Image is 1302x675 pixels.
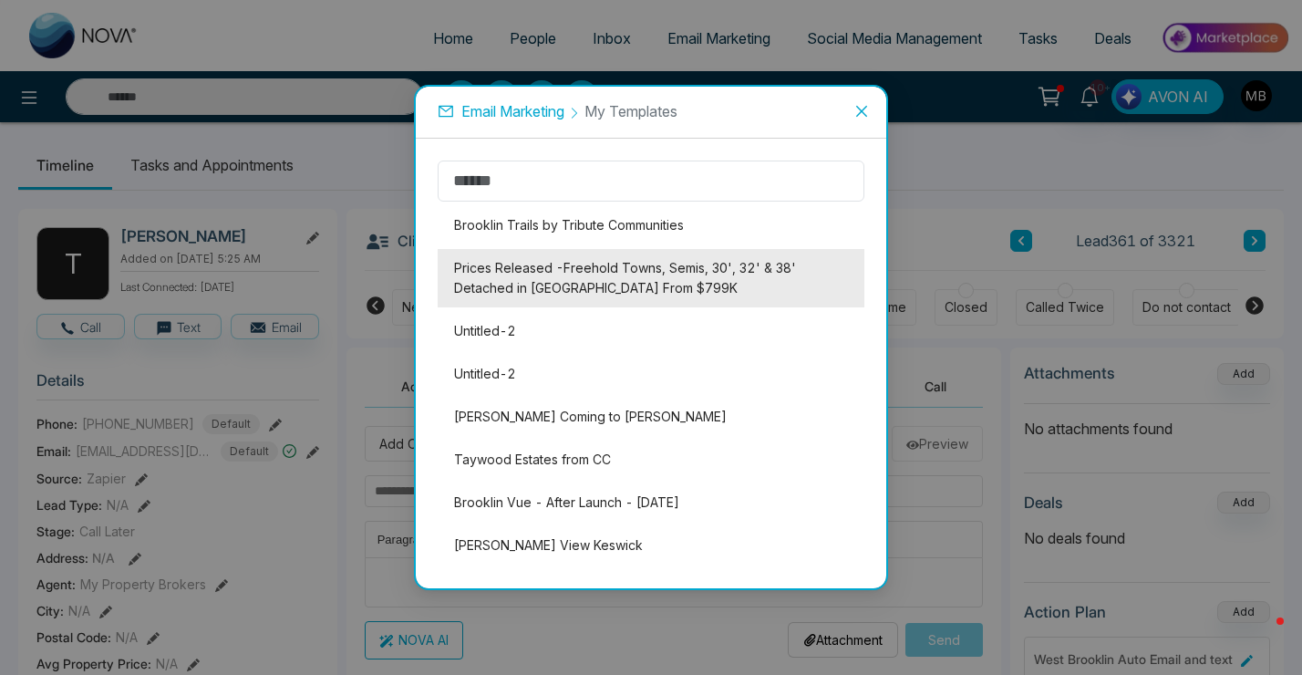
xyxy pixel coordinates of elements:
span: My Templates [584,102,677,120]
li: Untitled-2 [438,355,864,393]
iframe: Intercom live chat [1240,613,1284,657]
li: Brooklin Vue - After Launch - [DATE] [438,483,864,522]
li: Prices Released -Freehold Towns, Semis, 30', 32' & 38' Detached in [GEOGRAPHIC_DATA] From $799K [438,249,864,307]
span: close [854,104,869,119]
li: [PERSON_NAME] View Keswick [438,526,864,565]
li: Brooklin Trails by Tribute Communities [438,206,864,244]
button: Close [837,87,886,136]
li: [PERSON_NAME] Coming to [PERSON_NAME] [438,398,864,436]
li: Taywood Estates from CC [438,441,864,479]
span: Email Marketing [461,102,564,120]
li: Untitled-2 [438,312,864,350]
